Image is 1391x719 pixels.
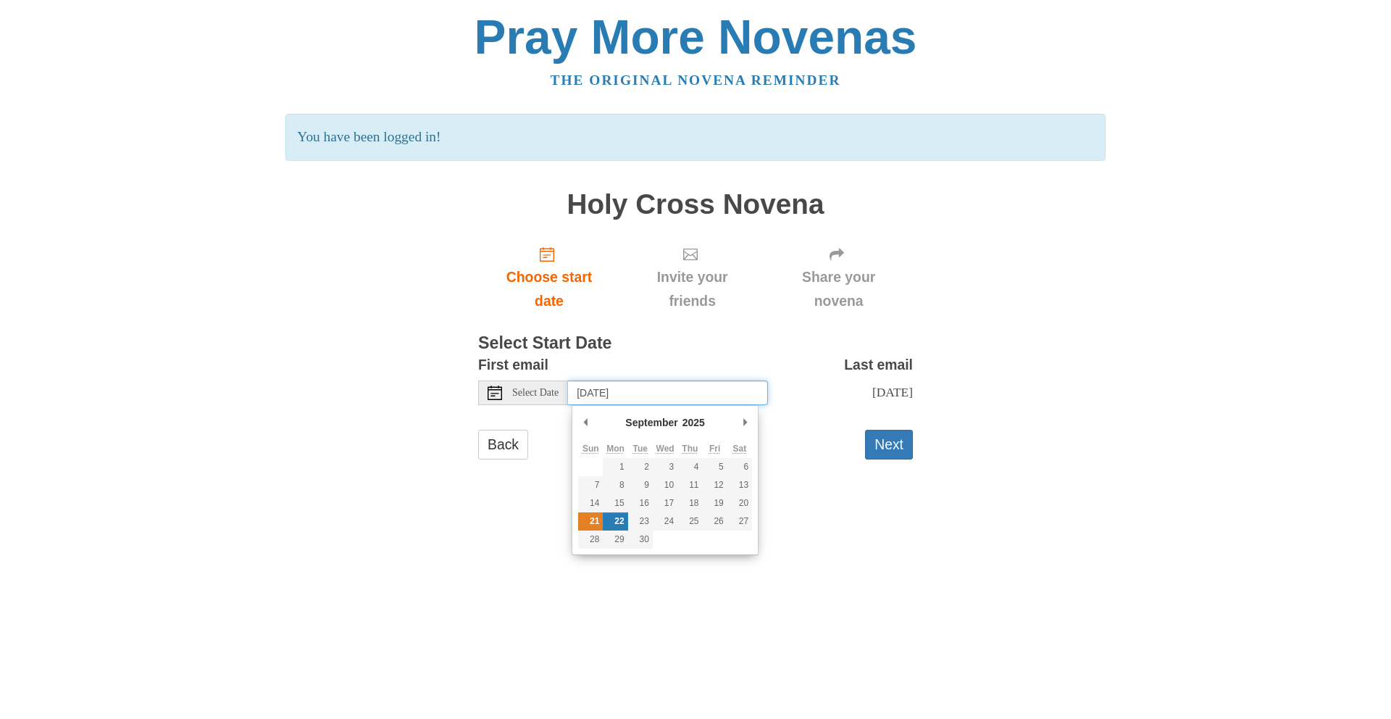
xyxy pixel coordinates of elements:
[677,494,702,512] button: 18
[703,476,727,494] button: 12
[603,512,627,531] button: 22
[628,512,653,531] button: 23
[779,265,898,313] span: Share your novena
[738,412,752,433] button: Next Month
[844,353,913,377] label: Last email
[478,353,548,377] label: First email
[475,10,917,64] a: Pray More Novenas
[606,444,625,454] abbr: Monday
[628,531,653,549] button: 30
[620,234,764,320] div: Click "Next" to confirm your start date first.
[677,476,702,494] button: 11
[703,494,727,512] button: 19
[865,430,913,460] button: Next
[568,381,768,405] input: Use the arrow keys to pick a date
[872,385,913,399] span: [DATE]
[727,476,752,494] button: 13
[764,234,913,320] div: Click "Next" to confirm your start date first.
[677,458,702,476] button: 4
[703,512,727,531] button: 26
[578,412,593,433] button: Previous Month
[551,72,841,88] a: The original novena reminder
[478,234,620,320] a: Choose start date
[603,531,627,549] button: 29
[653,494,677,512] button: 17
[635,265,750,313] span: Invite your friends
[578,494,603,512] button: 14
[478,334,913,353] h3: Select Start Date
[578,531,603,549] button: 28
[582,444,599,454] abbr: Sunday
[512,388,559,398] span: Select Date
[478,430,528,460] a: Back
[653,458,677,476] button: 3
[578,512,603,531] button: 21
[709,444,720,454] abbr: Friday
[653,476,677,494] button: 10
[733,444,747,454] abbr: Saturday
[628,494,653,512] button: 16
[727,458,752,476] button: 6
[677,512,702,531] button: 25
[603,494,627,512] button: 15
[633,444,648,454] abbr: Tuesday
[493,265,606,313] span: Choose start date
[628,458,653,476] button: 2
[656,444,674,454] abbr: Wednesday
[727,512,752,531] button: 27
[285,114,1105,161] p: You have been logged in!
[703,458,727,476] button: 5
[653,512,677,531] button: 24
[682,444,698,454] abbr: Thursday
[680,412,707,433] div: 2025
[623,412,680,433] div: September
[478,189,913,220] h1: Holy Cross Novena
[578,476,603,494] button: 7
[628,476,653,494] button: 9
[603,458,627,476] button: 1
[727,494,752,512] button: 20
[603,476,627,494] button: 8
